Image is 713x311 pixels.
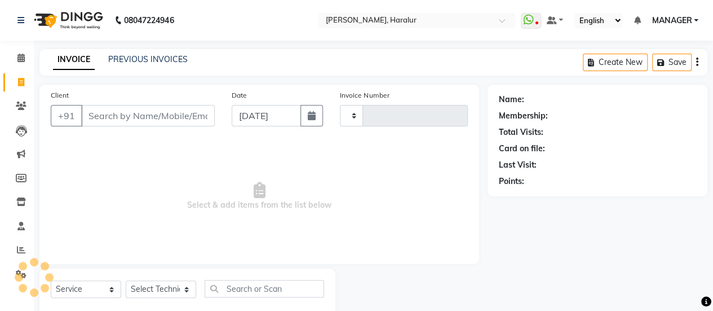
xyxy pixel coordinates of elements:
div: Card on file: [499,143,545,155]
b: 08047224946 [124,5,174,36]
a: INVOICE [53,50,95,70]
div: Points: [499,176,524,187]
span: MANAGER [652,15,692,27]
span: Select & add items from the list below [51,140,468,253]
input: Search or Scan [205,280,324,297]
div: Total Visits: [499,126,543,138]
button: Save [652,54,692,71]
button: +91 [51,105,82,126]
img: logo [29,5,106,36]
a: PREVIOUS INVOICES [108,54,188,64]
label: Client [51,90,69,100]
div: Last Visit: [499,159,537,171]
label: Date [232,90,247,100]
button: Create New [583,54,648,71]
input: Search by Name/Mobile/Email/Code [81,105,215,126]
div: Name: [499,94,524,106]
label: Invoice Number [340,90,389,100]
div: Membership: [499,110,548,122]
